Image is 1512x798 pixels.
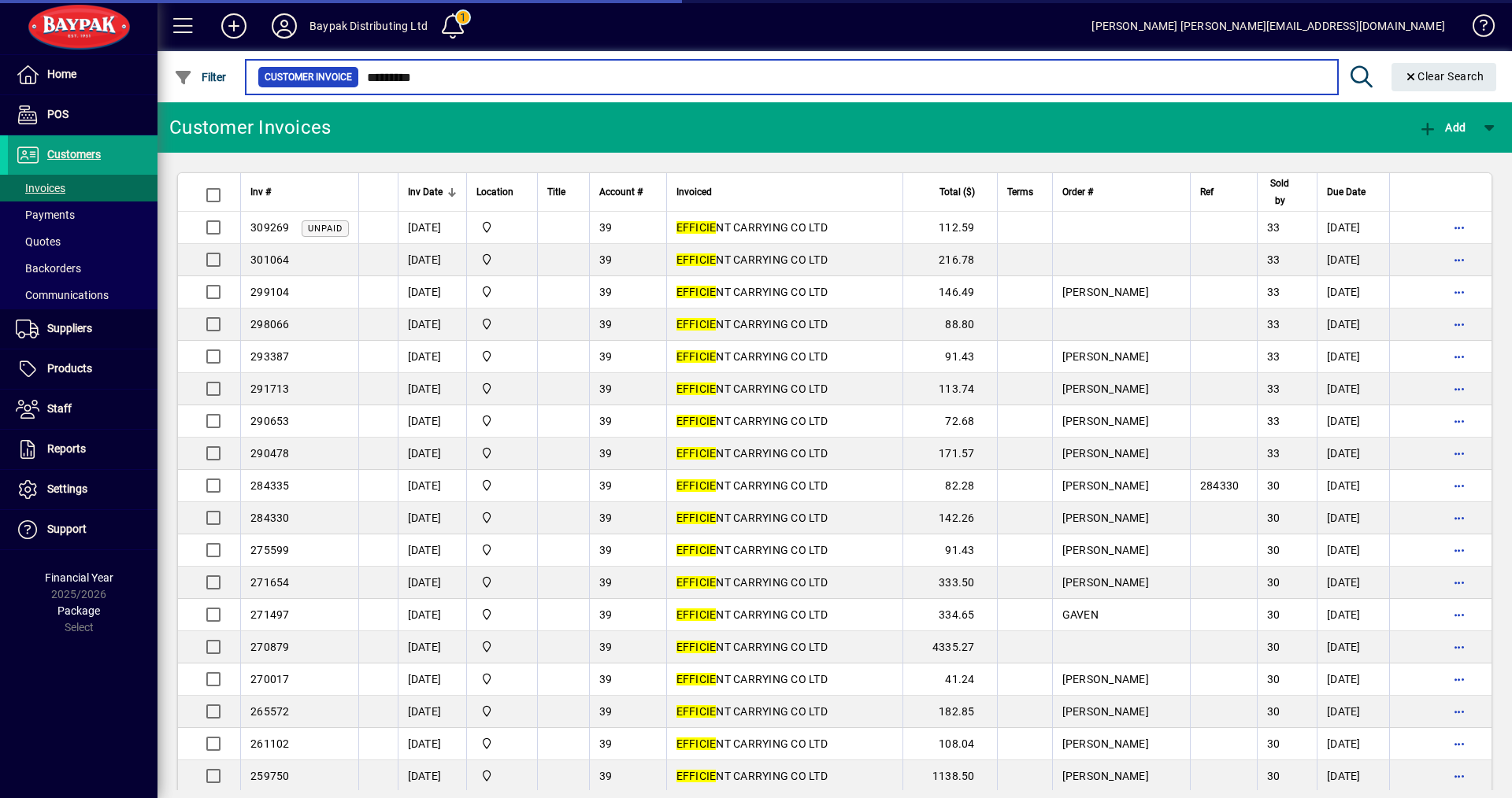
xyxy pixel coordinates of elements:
[1062,479,1149,492] span: [PERSON_NAME]
[1317,502,1389,534] td: [DATE]
[47,322,92,334] span: Suppliers
[1317,599,1389,631] td: [DATE]
[599,183,657,201] div: Account #
[398,599,466,631] td: [DATE]
[476,606,528,623] span: Baypak - Onekawa
[398,276,466,308] td: [DATE]
[599,253,613,266] span: 39
[1267,253,1280,266] span: 33
[1447,538,1472,563] button: More options
[1447,247,1472,272] button: More options
[398,438,466,470] td: [DATE]
[1317,341,1389,373] td: [DATE]
[676,479,717,492] em: EFFICIE
[250,737,290,750] span: 261102
[398,341,466,373] td: [DATE]
[1447,602,1472,627] button: More options
[1317,308,1389,341] td: [DATE]
[599,544,613,556] span: 39
[398,308,466,341] td: [DATE]
[1317,760,1389,792] td: [DATE]
[1062,350,1149,363] span: [PERSON_NAME]
[902,599,997,631] td: 334.65
[1062,183,1180,201] div: Order #
[1317,728,1389,760] td: [DATE]
[476,767,528,785] span: Baypak - Onekawa
[47,402,72,415] span: Staff
[398,567,466,599] td: [DATE]
[1062,705,1149,718] span: [PERSON_NAME]
[1447,731,1472,756] button: More options
[47,148,101,161] span: Customers
[676,318,828,331] span: NT CARRYING CO LTD
[1062,608,1099,621] span: GAVEN
[476,477,528,494] span: Baypak - Onekawa
[902,276,997,308] td: 146.49
[1447,667,1472,692] button: More options
[169,115,331,140] div: Customer Invoices
[902,341,997,373] td: 91.43
[8,55,157,94] a: Home
[1447,376,1472,401] button: More options
[902,728,997,760] td: 108.04
[676,350,717,363] em: EFFICIE
[676,253,717,266] em: EFFICIE
[398,760,466,792] td: [DATE]
[174,71,227,83] span: Filter
[250,576,290,589] span: 271654
[599,705,613,718] span: 39
[676,641,717,653] em: EFFICIE
[902,502,997,534] td: 142.26
[1447,441,1472,466] button: More options
[676,608,717,621] em: EFFICIE
[250,253,290,266] span: 301064
[8,201,157,228] a: Payments
[1062,512,1149,524] span: [PERSON_NAME]
[676,253,828,266] span: NT CARRYING CO LTD
[8,349,157,389] a: Products
[913,183,989,201] div: Total ($)
[676,221,828,234] span: NT CARRYING CO LTD
[16,262,81,275] span: Backorders
[8,390,157,429] a: Staff
[1447,570,1472,595] button: More options
[1267,576,1280,589] span: 30
[476,348,528,365] span: Baypak - Onekawa
[408,183,457,201] div: Inv Date
[1267,737,1280,750] span: 30
[599,350,613,363] span: 39
[1267,175,1293,209] span: Sold by
[1317,663,1389,696] td: [DATE]
[599,641,613,653] span: 39
[1461,3,1492,54] a: Knowledge Base
[676,183,712,201] span: Invoiced
[16,235,61,248] span: Quotes
[676,512,828,524] span: NT CARRYING CO LTD
[1200,183,1214,201] span: Ref
[398,244,466,276] td: [DATE]
[1062,576,1149,589] span: [PERSON_NAME]
[476,316,528,333] span: Baypak - Onekawa
[1404,70,1484,83] span: Clear Search
[8,95,157,135] a: POS
[1267,350,1280,363] span: 33
[16,289,109,301] span: Communications
[676,544,717,556] em: EFFICIE
[250,318,290,331] span: 298066
[476,283,528,301] span: Baypak - Onekawa
[676,576,828,589] span: NT CARRYING CO LTD
[676,479,828,492] span: NT CARRYING CO LTD
[8,430,157,469] a: Reports
[1447,312,1472,337] button: More options
[250,673,290,685] span: 270017
[8,309,157,349] a: Suppliers
[1062,286,1149,298] span: [PERSON_NAME]
[1317,276,1389,308] td: [DATE]
[1447,279,1472,305] button: More options
[676,737,717,750] em: EFFICIE
[408,183,443,201] span: Inv Date
[676,770,717,782] em: EFFICIE
[676,641,828,653] span: NT CARRYING CO LTD
[599,286,613,298] span: 39
[676,576,717,589] em: EFFICIE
